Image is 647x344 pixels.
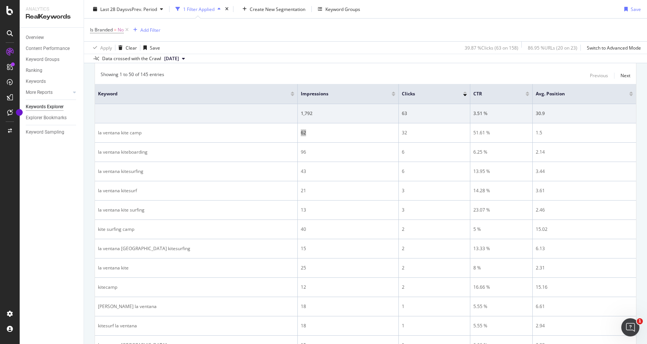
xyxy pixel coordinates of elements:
div: 13 [301,207,395,213]
div: la ventana kite camp [98,129,294,136]
div: More Reports [26,89,53,97]
div: 15 [301,245,395,252]
div: Apply [100,44,112,51]
div: 6.61 [536,303,633,310]
div: 32 [402,129,467,136]
button: 1 Filter Applied [173,3,224,15]
a: Explorer Bookmarks [26,114,78,122]
button: Clear [115,42,137,54]
div: 63 [402,110,467,117]
div: Analytics [26,6,78,12]
div: 51.61 % [473,129,529,136]
div: Ranking [26,67,42,75]
button: Create New Segmentation [236,3,308,15]
div: 2 [402,284,467,291]
span: 2025 Aug. 18th [164,55,179,62]
div: 39.87 % Clicks ( 63 on 158 ) [465,44,518,51]
div: 62 [301,129,395,136]
div: Create New Segmentation [250,6,305,12]
button: Next [621,71,630,80]
div: Keyword Groups [26,56,59,64]
div: kitecamp [98,284,294,291]
a: Ranking [26,67,78,75]
span: No [118,25,124,35]
div: la ventana kite surfing [98,207,294,213]
div: times [224,5,230,13]
a: Content Performance [26,45,78,53]
div: 5 % [473,226,529,233]
span: Is Branded [90,26,113,33]
span: Avg. Position [536,90,618,97]
div: 1.5 [536,129,633,136]
div: Switch to Advanced Mode [587,44,641,51]
a: More Reports [26,89,71,97]
div: 5.55 % [473,303,529,310]
div: 1,792 [301,110,395,117]
div: 1 Filter Applied [183,6,215,12]
div: la ventana kitesurfing [98,168,294,175]
div: 6 [402,168,467,175]
a: Keywords [26,78,78,86]
button: Save [621,3,641,15]
div: 2 [402,265,467,271]
div: 16.66 % [473,284,529,291]
div: 6 [402,149,467,156]
span: Impressions [301,90,380,97]
a: Keyword Groups [26,56,78,64]
div: Keywords Explorer [26,103,64,111]
div: 43 [301,168,395,175]
div: 2 [402,226,467,233]
div: Keywords [26,78,46,86]
div: 2 [402,245,467,252]
div: 6.25 % [473,149,529,156]
div: Explorer Bookmarks [26,114,67,122]
div: 15.16 [536,284,633,291]
div: Previous [590,72,608,79]
span: CTR [473,90,514,97]
div: 86.95 % URLs ( 20 on 23 ) [528,44,577,51]
div: Add Filter [140,26,160,33]
button: Previous [590,71,608,80]
div: 23.07 % [473,207,529,213]
div: 15.02 [536,226,633,233]
div: Showing 1 to 50 of 145 entries [101,71,164,80]
span: vs Prev. Period [127,6,157,12]
div: RealKeywords [26,12,78,21]
div: 2.94 [536,322,633,329]
button: Apply [90,42,112,54]
a: Overview [26,34,78,42]
span: Last 28 Days [100,6,127,12]
div: 2.31 [536,265,633,271]
button: Keyword Groups [315,3,363,15]
div: la ventana kitesurf [98,187,294,194]
span: Keyword [98,90,279,97]
div: Keyword Sampling [26,128,64,136]
button: Save [140,42,160,54]
span: = [114,26,117,33]
div: Content Performance [26,45,70,53]
div: 5.55 % [473,322,529,329]
div: Tooltip anchor [16,109,23,116]
div: 18 [301,322,395,329]
div: Data crossed with the Crawl [102,55,161,62]
div: Save [150,44,160,51]
div: 1 [402,303,467,310]
span: Clicks [402,90,452,97]
div: Save [631,6,641,12]
div: 3 [402,187,467,194]
button: Add Filter [130,25,160,34]
div: 12 [301,284,395,291]
div: 3.51 % [473,110,529,117]
iframe: Intercom live chat [621,318,639,336]
div: [PERSON_NAME] la ventana [98,303,294,310]
div: 2.46 [536,207,633,213]
div: 3.44 [536,168,633,175]
div: 30.9 [536,110,633,117]
div: 13.95 % [473,168,529,175]
div: 25 [301,265,395,271]
div: 3 [402,207,467,213]
div: 1 [402,322,467,329]
div: la ventana kite [98,265,294,271]
button: Last 28 DaysvsPrev. Period [90,3,166,15]
div: 8 % [473,265,529,271]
